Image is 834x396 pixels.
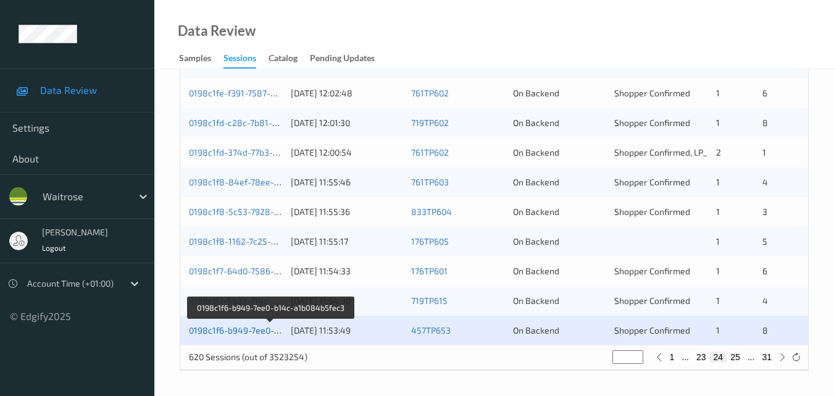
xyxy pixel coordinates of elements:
[223,50,269,69] a: Sessions
[716,88,720,98] span: 1
[291,206,402,218] div: [DATE] 11:55:36
[666,352,678,363] button: 1
[411,295,448,306] a: 719TP615
[223,52,256,69] div: Sessions
[614,177,690,187] span: Shopper Confirmed
[614,325,690,335] span: Shopper Confirmed
[189,88,349,98] a: 0198c1fe-f391-7587-b2b1-876a8ebaa1f7
[269,50,310,67] a: Catalog
[291,87,402,99] div: [DATE] 12:02:48
[716,147,721,158] span: 2
[614,266,690,276] span: Shopper Confirmed
[291,265,402,277] div: [DATE] 11:54:33
[614,88,690,98] span: Shopper Confirmed
[513,117,606,129] div: On Backend
[513,176,606,188] div: On Backend
[411,117,449,128] a: 719TP602
[513,295,606,307] div: On Backend
[513,87,606,99] div: On Backend
[189,177,355,187] a: 0198c1f8-84ef-78ee-a709-2e047d6114d8
[411,206,452,217] a: 833TP604
[614,295,690,306] span: Shopper Confirmed
[189,351,307,363] p: 620 Sessions (out of 3523254)
[716,177,720,187] span: 1
[727,352,744,363] button: 25
[762,177,768,187] span: 4
[189,147,351,158] a: 0198c1fd-374d-77b3-bcbf-f55af9664345
[614,206,690,217] span: Shopper Confirmed
[310,50,387,67] a: Pending Updates
[762,266,767,276] span: 6
[411,266,448,276] a: 176TP601
[189,295,352,306] a: 0198c1f7-5933-714c-b663-67753f5558be
[762,206,767,217] span: 3
[291,235,402,248] div: [DATE] 11:55:17
[269,52,298,67] div: Catalog
[411,147,449,158] a: 761TP602
[762,147,766,158] span: 1
[614,117,690,128] span: Shopper Confirmed
[693,352,710,363] button: 23
[411,325,451,335] a: 457TP653
[411,88,449,98] a: 761TP602
[716,325,720,335] span: 1
[513,206,606,218] div: On Backend
[179,50,223,67] a: Samples
[513,265,606,277] div: On Backend
[189,266,357,276] a: 0198c1f7-64d0-7586-b2a9-43698f80906a
[678,352,693,363] button: ...
[513,146,606,159] div: On Backend
[179,52,211,67] div: Samples
[716,236,720,246] span: 1
[411,236,449,246] a: 176TP605
[710,352,727,363] button: 24
[716,266,720,276] span: 1
[762,88,767,98] span: 6
[614,147,809,158] span: Shopper Confirmed, LP_MESSAGE_IGNORED_BUSY
[291,295,402,307] div: [DATE] 11:54:30
[716,295,720,306] span: 1
[716,117,720,128] span: 1
[178,25,256,37] div: Data Review
[758,352,775,363] button: 31
[291,324,402,337] div: [DATE] 11:53:49
[189,236,349,246] a: 0198c1f8-1162-7c25-89f1-6cd5e2d0f63a
[189,206,352,217] a: 0198c1f8-5c53-7928-b5d1-9723b7d7bea1
[513,235,606,248] div: On Backend
[762,117,768,128] span: 8
[310,52,375,67] div: Pending Updates
[762,325,768,335] span: 8
[744,352,759,363] button: ...
[189,325,353,335] a: 0198c1f6-b949-7ee0-b14c-a1b084b5fec3
[291,117,402,129] div: [DATE] 12:01:30
[762,295,768,306] span: 4
[513,324,606,337] div: On Backend
[291,176,402,188] div: [DATE] 11:55:46
[189,117,349,128] a: 0198c1fd-c28c-7b81-81d4-0f453afe8ff4
[762,236,767,246] span: 5
[716,206,720,217] span: 1
[291,146,402,159] div: [DATE] 12:00:54
[411,177,449,187] a: 761TP603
